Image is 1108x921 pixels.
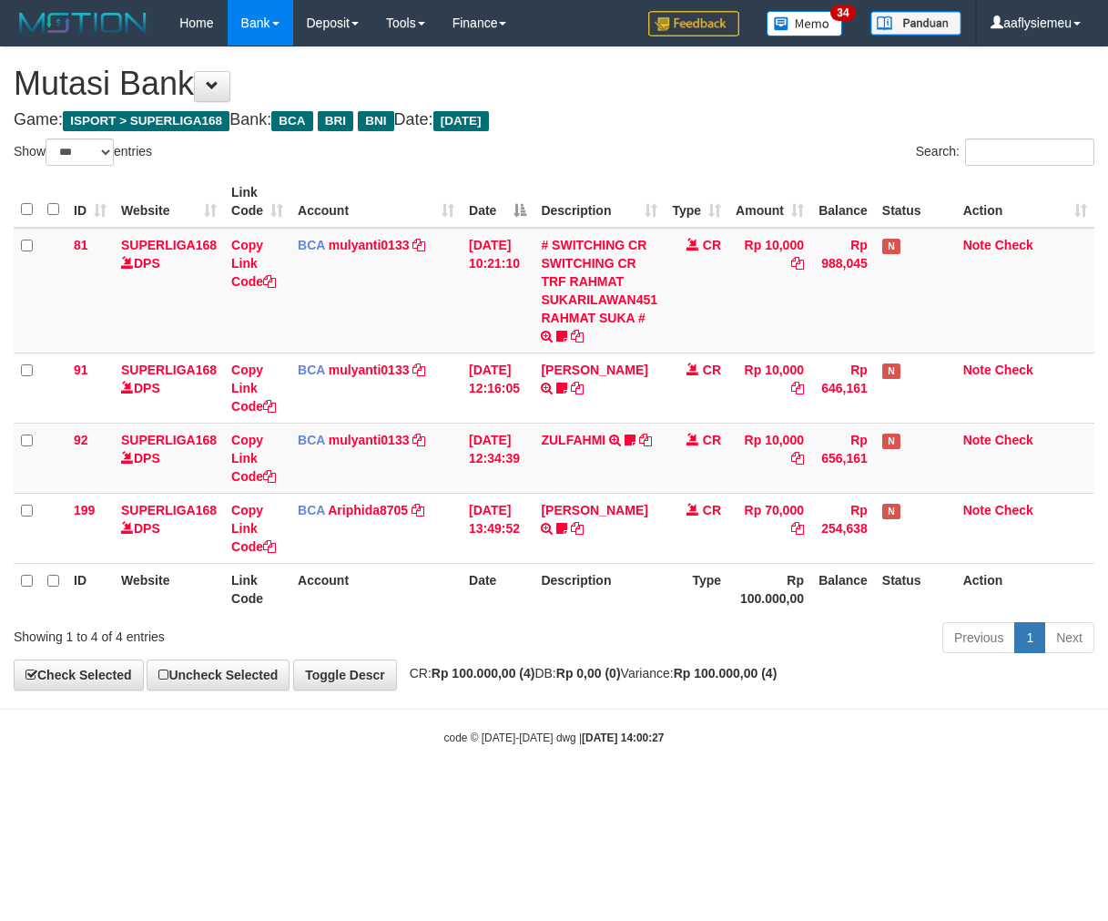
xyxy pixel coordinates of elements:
a: Copy Rp 10,000 to clipboard [791,381,804,395]
img: MOTION_logo.png [14,9,152,36]
td: [DATE] 10:21:10 [462,228,534,353]
span: 81 [74,238,88,252]
strong: Rp 100.000,00 (4) [674,666,778,681]
a: Copy Link Code [231,238,276,289]
a: [PERSON_NAME] [541,503,647,517]
span: BCA [298,433,325,447]
td: Rp 254,638 [811,493,875,563]
a: ZULFAHMI [541,433,605,447]
span: CR [703,503,721,517]
strong: [DATE] 14:00:27 [582,732,664,744]
th: Type [665,563,728,615]
a: Copy Link Code [231,363,276,414]
a: Previous [942,622,1015,653]
a: SUPERLIGA168 [121,433,217,447]
td: Rp 10,000 [728,353,811,423]
a: Copy # SWITCHING CR SWITCHING CR TRF RAHMAT SUKARILAWAN451 RAHMAT SUKA # to clipboard [571,329,584,343]
span: 199 [74,503,95,517]
td: DPS [114,228,224,353]
a: Copy Link Code [231,433,276,484]
a: Uncheck Selected [147,660,290,691]
a: Copy Rp 10,000 to clipboard [791,256,804,271]
a: mulyanti0133 [329,433,410,447]
span: BCA [298,503,325,517]
div: Showing 1 to 4 of 4 entries [14,620,448,646]
a: Note [963,363,991,377]
th: Description: activate to sort column ascending [534,176,665,228]
a: Check [995,238,1033,252]
a: Note [963,503,991,517]
td: Rp 656,161 [811,423,875,493]
strong: Rp 0,00 (0) [556,666,621,681]
td: Rp 988,045 [811,228,875,353]
span: ISPORT > SUPERLIGA168 [63,111,229,131]
td: [DATE] 12:16:05 [462,353,534,423]
a: Copy Rp 10,000 to clipboard [791,451,804,466]
span: Has Note [882,363,900,379]
label: Show entries [14,138,152,166]
span: Has Note [882,504,900,519]
a: Ariphida8705 [328,503,408,517]
h1: Mutasi Bank [14,66,1094,102]
span: CR [703,238,721,252]
a: Next [1044,622,1094,653]
th: Balance [811,176,875,228]
span: 91 [74,363,88,377]
a: Copy mulyanti0133 to clipboard [412,363,425,377]
th: ID [66,563,114,615]
th: Website: activate to sort column ascending [114,176,224,228]
a: Toggle Descr [293,660,397,691]
span: BCA [298,238,325,252]
input: Search: [965,138,1094,166]
th: ID: activate to sort column ascending [66,176,114,228]
a: 1 [1014,622,1045,653]
a: Copy mulyanti0133 to clipboard [412,238,425,252]
span: CR: DB: Variance: [401,666,778,681]
a: SUPERLIGA168 [121,238,217,252]
a: SUPERLIGA168 [121,363,217,377]
a: Note [963,238,991,252]
a: Copy mulyanti0133 to clipboard [412,433,425,447]
td: Rp 70,000 [728,493,811,563]
th: Description [534,563,665,615]
a: Copy Link Code [231,503,276,554]
span: [DATE] [433,111,489,131]
th: Date [462,563,534,615]
a: Check Selected [14,660,144,691]
a: Copy Rp 70,000 to clipboard [791,521,804,536]
span: 34 [830,5,855,21]
td: DPS [114,353,224,423]
th: Link Code [224,563,290,615]
td: [DATE] 13:49:52 [462,493,534,563]
td: [DATE] 12:34:39 [462,423,534,493]
span: Has Note [882,434,900,449]
td: Rp 10,000 [728,228,811,353]
span: BCA [298,363,325,377]
th: Account [290,563,462,615]
th: Status [875,176,956,228]
a: Copy ZULFAHMI to clipboard [639,433,652,447]
th: Link Code: activate to sort column ascending [224,176,290,228]
th: Type: activate to sort column ascending [665,176,728,228]
th: Website [114,563,224,615]
span: BRI [318,111,353,131]
th: Status [875,563,956,615]
th: Action: activate to sort column ascending [956,176,1094,228]
th: Amount: activate to sort column ascending [728,176,811,228]
a: Check [995,363,1033,377]
th: Action [956,563,1094,615]
a: Copy HARIS HERDIANSYAH to clipboard [571,521,584,536]
td: Rp 10,000 [728,423,811,493]
a: Copy RIYO RAHMAN to clipboard [571,381,584,395]
a: Check [995,503,1033,517]
span: Has Note [882,239,900,254]
h4: Game: Bank: Date: [14,111,1094,129]
img: panduan.png [870,11,961,36]
img: Feedback.jpg [648,11,739,36]
td: DPS [114,493,224,563]
span: 92 [74,433,88,447]
a: [PERSON_NAME] [541,363,647,377]
a: mulyanti0133 [329,363,410,377]
a: # SWITCHING CR SWITCHING CR TRF RAHMAT SUKARILAWAN451 RAHMAT SUKA # [541,238,657,325]
th: Balance [811,563,875,615]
